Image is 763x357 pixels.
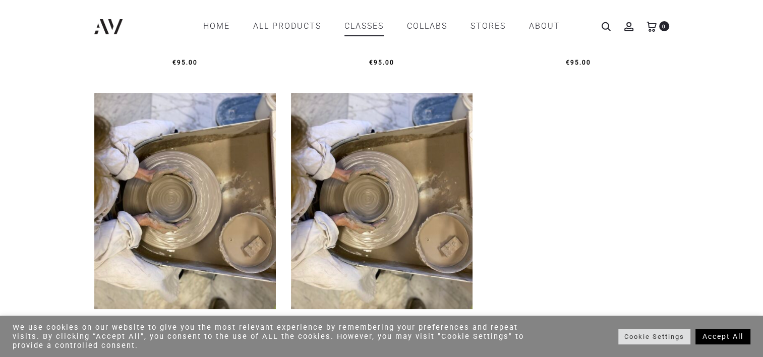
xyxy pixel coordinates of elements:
a: Home [203,18,230,35]
span: 95.00 [369,59,394,66]
span: 95.00 [172,59,198,66]
a: 0 [647,21,657,31]
a: CLASSES [344,18,384,35]
span: € [566,59,570,66]
span: € [172,59,177,66]
a: ABOUT [529,18,560,35]
a: Cookie Settings [618,329,690,344]
a: Accept All [695,329,750,344]
span: 95.00 [566,59,591,66]
img: Workshop keramiek: een schaal maken in Rotterdam [291,93,473,309]
span: 0 [659,21,669,31]
a: All products [253,18,321,35]
img: Workshop keramiek: een schaal maken in Rotterdam [94,93,276,309]
span: € [369,59,374,66]
a: COLLABS [407,18,447,35]
a: STORES [471,18,506,35]
div: We use cookies on our website to give you the most relevant experience by remembering your prefer... [13,323,529,350]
